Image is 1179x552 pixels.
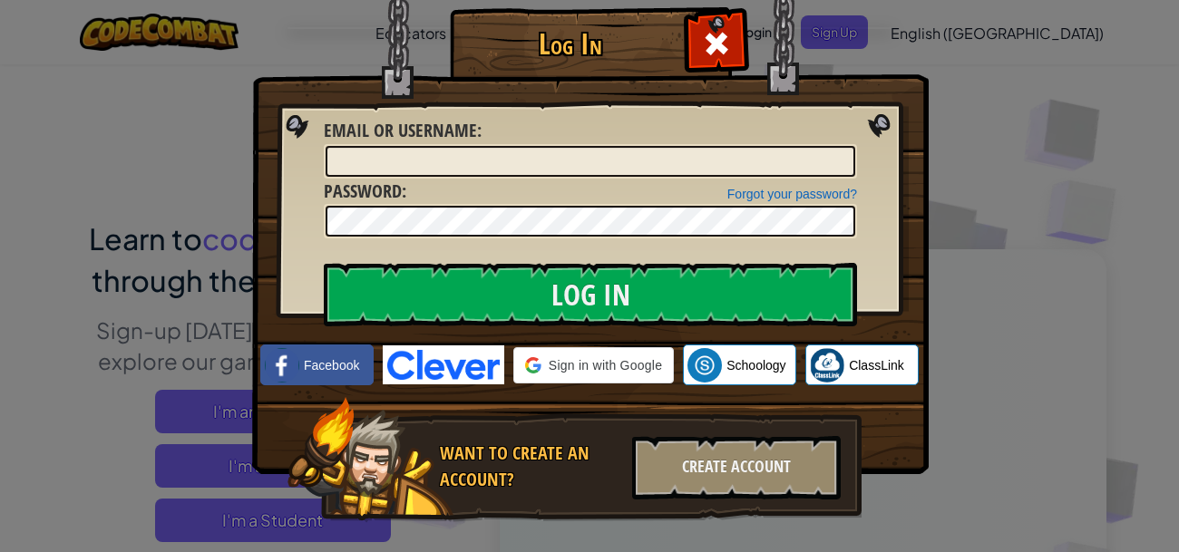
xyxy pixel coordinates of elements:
img: schoology.png [687,348,722,383]
input: Log In [324,263,857,326]
h1: Log In [454,28,686,60]
img: classlink-logo-small.png [810,348,844,383]
span: Schoology [726,356,785,374]
span: Sign in with Google [549,356,662,374]
label: : [324,118,482,144]
div: Create Account [632,436,841,499]
span: Email or Username [324,118,477,142]
span: Password [324,179,402,203]
img: clever-logo-blue.png [383,345,504,384]
label: : [324,179,406,205]
div: Want to create an account? [440,441,621,492]
a: Forgot your password? [727,187,857,201]
img: facebook_small.png [265,348,299,383]
span: ClassLink [849,356,904,374]
span: Facebook [304,356,359,374]
div: Sign in with Google [513,347,674,383]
